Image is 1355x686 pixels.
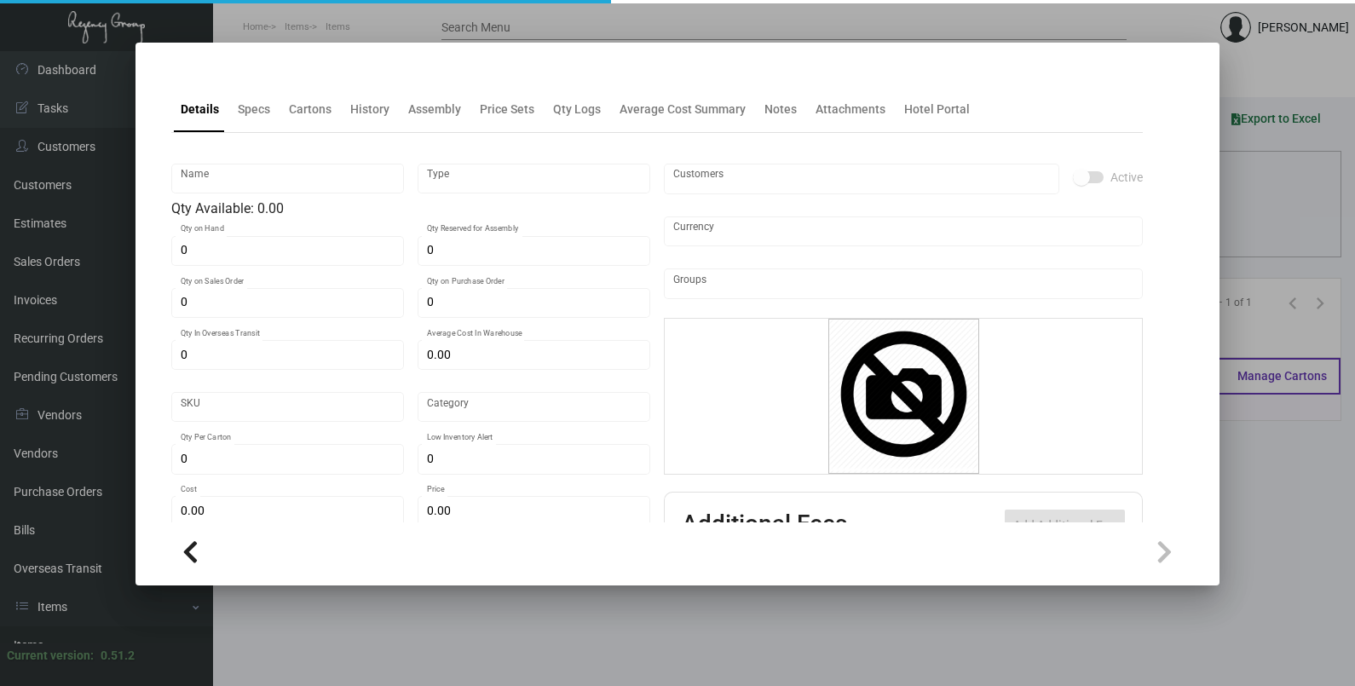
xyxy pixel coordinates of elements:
div: Qty Logs [553,101,601,118]
button: Add Additional Fee [1005,510,1125,540]
div: Cartons [289,101,332,118]
div: Average Cost Summary [620,101,746,118]
div: Price Sets [480,101,534,118]
div: Details [181,101,219,118]
div: 0.51.2 [101,647,135,665]
span: Active [1110,167,1143,187]
div: Assembly [408,101,461,118]
input: Add new.. [673,277,1134,291]
h2: Additional Fees [682,510,847,540]
div: Attachments [816,101,885,118]
div: Hotel Portal [904,101,970,118]
div: Specs [238,101,270,118]
div: Current version: [7,647,94,665]
div: History [350,101,389,118]
span: Add Additional Fee [1013,518,1116,532]
div: Qty Available: 0.00 [171,199,650,219]
input: Add new.. [673,172,1051,186]
div: Notes [764,101,797,118]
